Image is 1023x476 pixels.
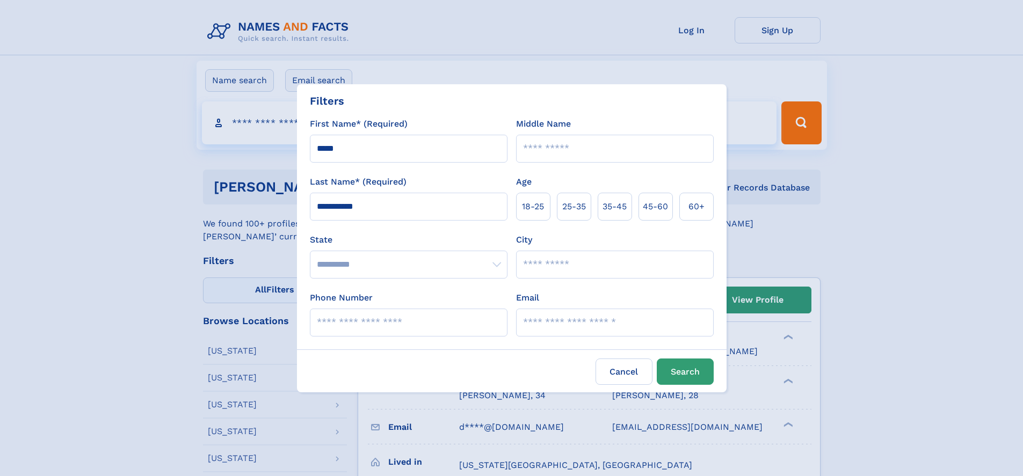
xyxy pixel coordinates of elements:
[596,358,652,385] label: Cancel
[657,358,714,385] button: Search
[603,200,627,213] span: 35‑45
[516,233,532,246] label: City
[310,93,344,109] div: Filters
[310,175,407,188] label: Last Name* (Required)
[310,118,408,130] label: First Name* (Required)
[562,200,586,213] span: 25‑35
[516,175,532,188] label: Age
[516,291,539,304] label: Email
[310,233,507,246] label: State
[522,200,544,213] span: 18‑25
[643,200,668,213] span: 45‑60
[688,200,705,213] span: 60+
[516,118,571,130] label: Middle Name
[310,291,373,304] label: Phone Number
